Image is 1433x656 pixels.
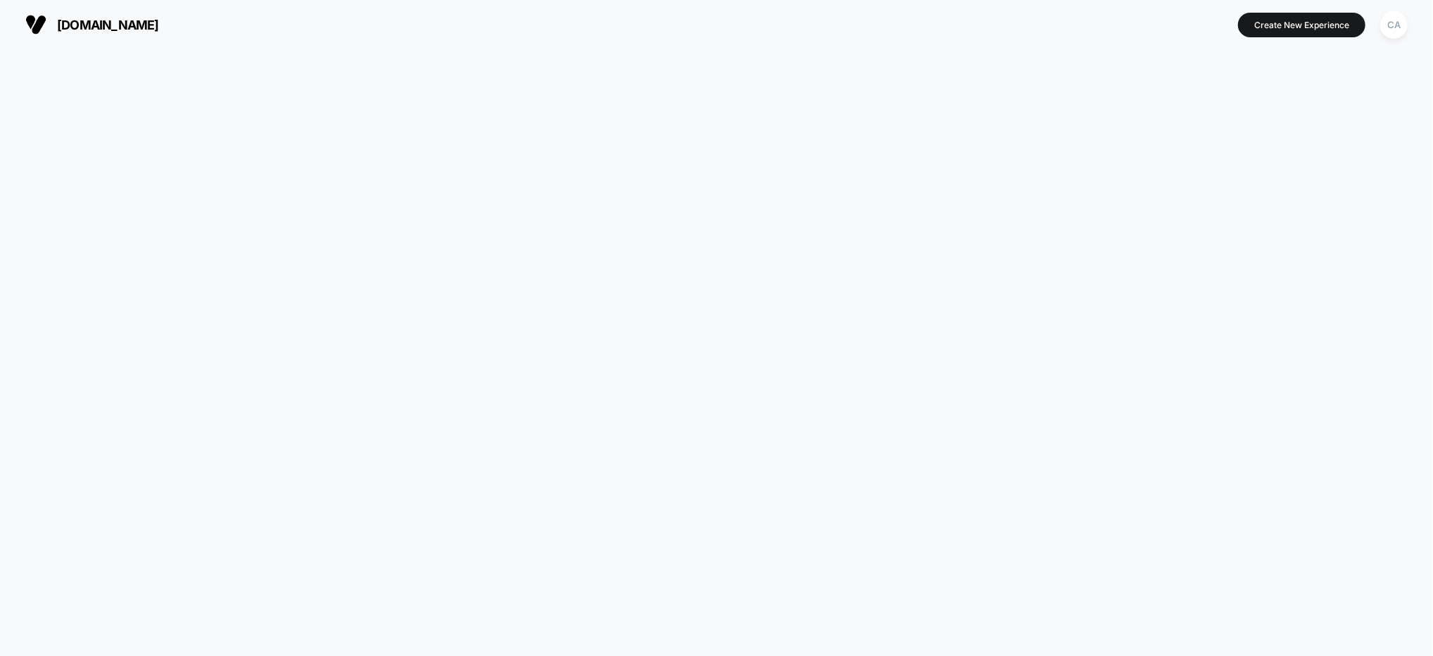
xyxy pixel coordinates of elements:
button: [DOMAIN_NAME] [21,13,163,36]
button: Create New Experience [1238,13,1365,37]
img: Visually logo [25,14,46,35]
div: CA [1380,11,1408,39]
span: [DOMAIN_NAME] [57,18,159,32]
button: CA [1376,11,1412,39]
